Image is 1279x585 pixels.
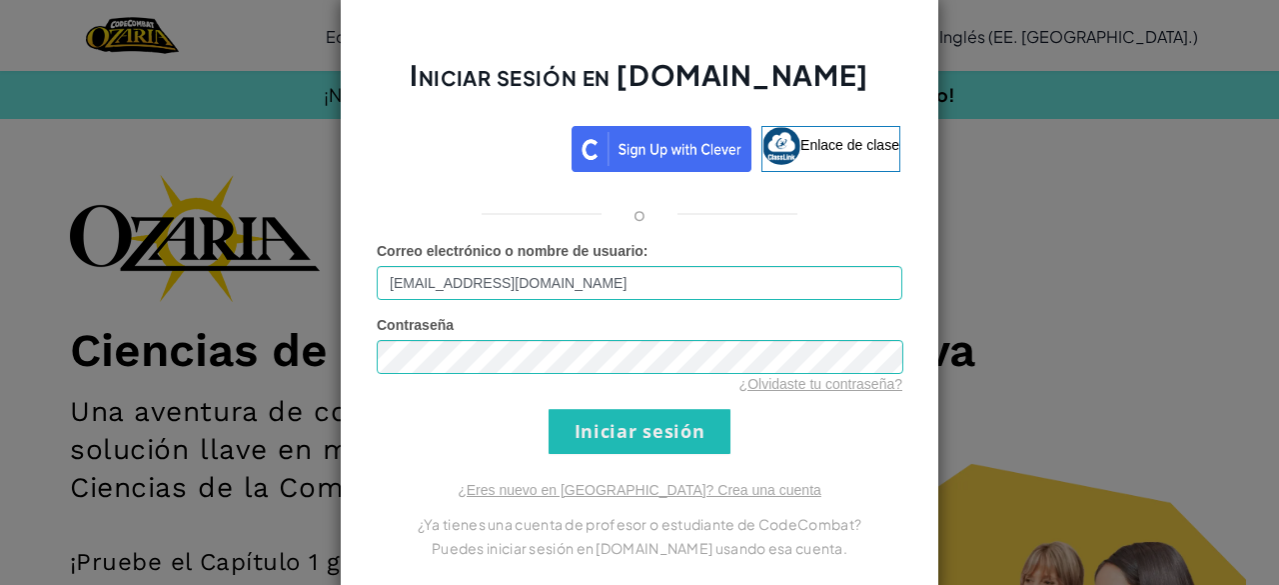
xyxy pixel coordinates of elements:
[410,57,868,92] font: Iniciar sesión en [DOMAIN_NAME]
[572,126,751,172] img: clever_sso_button@2x.png
[762,127,800,165] img: classlink-logo-small.png
[418,515,861,533] font: ¿Ya tienes una cuenta de profesor o estudiante de CodeCombat?
[432,539,847,557] font: Puedes iniciar sesión en [DOMAIN_NAME] usando esa cuenta.
[800,136,899,152] font: Enlace de clase
[634,202,645,225] font: o
[377,243,643,259] font: Correo electrónico o nombre de usuario
[377,317,454,333] font: Contraseña
[549,409,730,454] input: Iniciar sesión
[739,376,902,392] a: ¿Olvidaste tu contraseña?
[369,124,572,168] iframe: Iniciar sesión con el botón de Google
[458,482,821,498] a: ¿Eres nuevo en [GEOGRAPHIC_DATA]? Crea una cuenta
[643,243,648,259] font: :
